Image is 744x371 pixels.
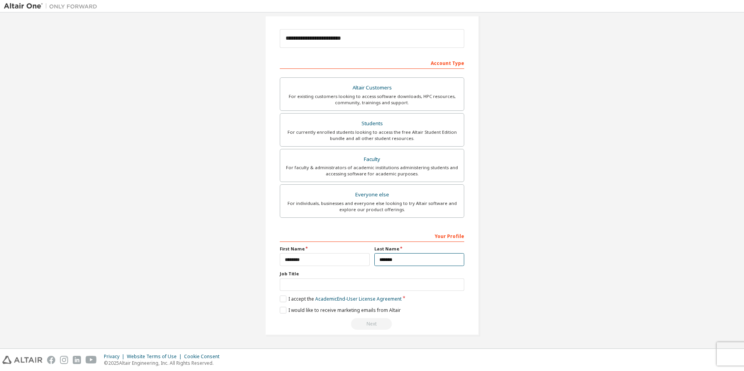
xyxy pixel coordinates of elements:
[280,271,464,277] label: Job Title
[4,2,101,10] img: Altair One
[285,82,459,93] div: Altair Customers
[285,129,459,142] div: For currently enrolled students looking to access the free Altair Student Edition bundle and all ...
[280,318,464,330] div: Read and acccept EULA to continue
[280,296,402,302] label: I accept the
[280,307,401,313] label: I would like to receive marketing emails from Altair
[104,353,127,360] div: Privacy
[127,353,184,360] div: Website Terms of Use
[374,246,464,252] label: Last Name
[280,246,370,252] label: First Name
[280,229,464,242] div: Your Profile
[60,356,68,364] img: instagram.svg
[47,356,55,364] img: facebook.svg
[73,356,81,364] img: linkedin.svg
[86,356,97,364] img: youtube.svg
[184,353,224,360] div: Cookie Consent
[285,200,459,213] div: For individuals, businesses and everyone else looking to try Altair software and explore our prod...
[104,360,224,366] p: © 2025 Altair Engineering, Inc. All Rights Reserved.
[285,93,459,106] div: For existing customers looking to access software downloads, HPC resources, community, trainings ...
[285,118,459,129] div: Students
[285,164,459,177] div: For faculty & administrators of academic institutions administering students and accessing softwa...
[315,296,402,302] a: Academic End-User License Agreement
[280,56,464,69] div: Account Type
[2,356,42,364] img: altair_logo.svg
[285,154,459,165] div: Faculty
[285,189,459,200] div: Everyone else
